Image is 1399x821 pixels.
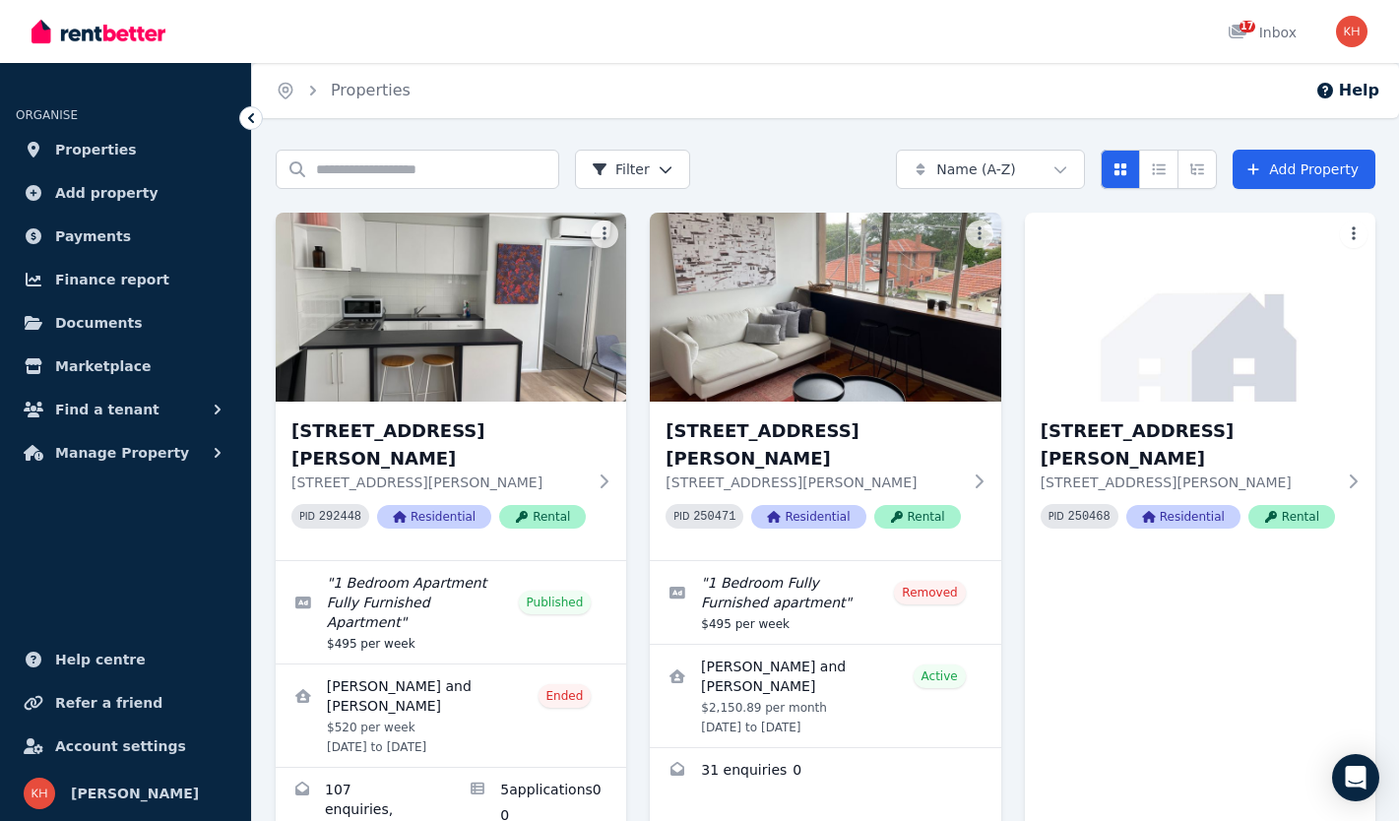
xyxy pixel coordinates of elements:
[16,347,235,386] a: Marketplace
[16,303,235,343] a: Documents
[1126,505,1240,529] span: Residential
[16,390,235,429] button: Find a tenant
[32,17,165,46] img: RentBetter
[1041,417,1335,473] h3: [STREET_ADDRESS][PERSON_NAME]
[650,645,1000,747] a: View details for Pranisha Rai and Samuel Laird
[650,561,1000,644] a: Edit listing: 1 Bedroom Fully Furnished apartment
[55,181,159,205] span: Add property
[650,213,1000,560] a: 12/37-41 Margaret Street, South Yarra[STREET_ADDRESS][PERSON_NAME][STREET_ADDRESS][PERSON_NAME]PI...
[16,640,235,679] a: Help centre
[1139,150,1178,189] button: Compact list view
[1233,150,1375,189] a: Add Property
[16,260,235,299] a: Finance report
[291,473,586,492] p: [STREET_ADDRESS][PERSON_NAME]
[55,138,137,161] span: Properties
[1248,505,1335,529] span: Rental
[319,510,361,524] code: 292448
[591,221,618,248] button: More options
[1025,213,1375,560] a: 37-41 Margaret Street, South Yarra[STREET_ADDRESS][PERSON_NAME][STREET_ADDRESS][PERSON_NAME]PID 2...
[276,664,626,767] a: View details for Joseph English and Noelle Reneau
[1240,21,1255,32] span: 17
[276,561,626,663] a: Edit listing: 1 Bedroom Apartment Fully Furnished Apartment
[751,505,865,529] span: Residential
[291,417,586,473] h3: [STREET_ADDRESS][PERSON_NAME]
[252,63,434,118] nav: Breadcrumb
[1068,510,1111,524] code: 250468
[499,505,586,529] span: Rental
[1332,754,1379,801] div: Open Intercom Messenger
[24,778,55,809] img: Karla Hogg
[896,150,1085,189] button: Name (A-Z)
[55,648,146,671] span: Help centre
[673,511,689,522] small: PID
[16,173,235,213] a: Add property
[1177,150,1217,189] button: Expanded list view
[1315,79,1379,102] button: Help
[936,159,1016,179] span: Name (A-Z)
[1041,473,1335,492] p: [STREET_ADDRESS][PERSON_NAME]
[55,691,162,715] span: Refer a friend
[71,782,199,805] span: [PERSON_NAME]
[16,683,235,723] a: Refer a friend
[55,224,131,248] span: Payments
[666,417,960,473] h3: [STREET_ADDRESS][PERSON_NAME]
[693,510,735,524] code: 250471
[55,441,189,465] span: Manage Property
[331,81,411,99] a: Properties
[592,159,650,179] span: Filter
[55,734,186,758] span: Account settings
[966,221,993,248] button: More options
[55,311,143,335] span: Documents
[16,108,78,122] span: ORGANISE
[1101,150,1217,189] div: View options
[575,150,690,189] button: Filter
[16,726,235,766] a: Account settings
[666,473,960,492] p: [STREET_ADDRESS][PERSON_NAME]
[55,354,151,378] span: Marketplace
[1101,150,1140,189] button: Card view
[1336,16,1367,47] img: Karla Hogg
[16,130,235,169] a: Properties
[55,268,169,291] span: Finance report
[874,505,961,529] span: Rental
[650,748,1000,795] a: Enquiries for 12/37-41 Margaret Street, South Yarra
[276,213,626,402] img: 6/130 Williams Road, Prahran
[1228,23,1297,42] div: Inbox
[1025,213,1375,402] img: 37-41 Margaret Street, South Yarra
[276,213,626,560] a: 6/130 Williams Road, Prahran[STREET_ADDRESS][PERSON_NAME][STREET_ADDRESS][PERSON_NAME]PID 292448R...
[16,433,235,473] button: Manage Property
[1049,511,1064,522] small: PID
[650,213,1000,402] img: 12/37-41 Margaret Street, South Yarra
[377,505,491,529] span: Residential
[55,398,159,421] span: Find a tenant
[299,511,315,522] small: PID
[1340,221,1367,248] button: More options
[16,217,235,256] a: Payments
